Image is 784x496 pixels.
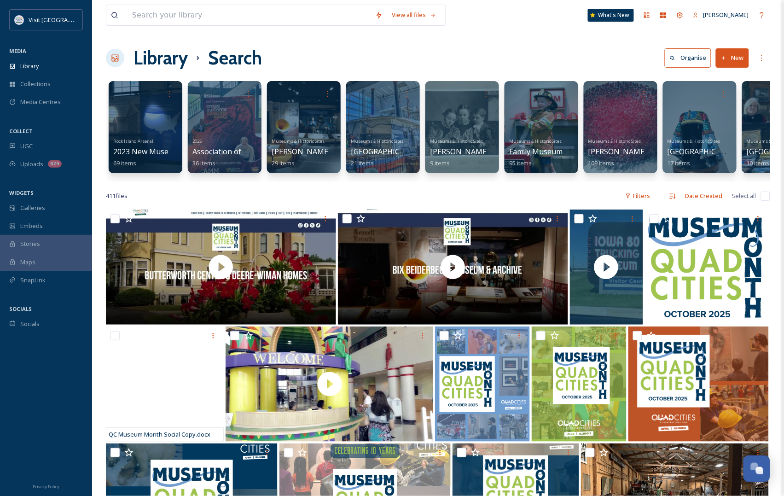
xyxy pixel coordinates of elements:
img: thumbnail [106,210,336,325]
span: WIDGETS [9,189,34,196]
span: Select all [732,192,756,200]
a: 2025Association of Midwest Museums36 items [192,136,308,167]
button: Open Chat [743,455,770,482]
div: 829 [48,160,62,168]
a: Museums & Historic Sites[GEOGRAPHIC_DATA]17 items [668,136,742,167]
span: [PERSON_NAME][GEOGRAPHIC_DATA] [588,146,721,157]
span: Stories [20,239,40,248]
span: Galleries [20,204,45,212]
iframe: msdoc-iframe [106,327,224,442]
span: Rock Island Arsenal [113,138,153,144]
span: MEDIA [9,47,26,54]
span: 109 items [588,159,615,167]
img: QC Museum Month Insta 2 (2).png [435,327,530,442]
span: [GEOGRAPHIC_DATA] [668,146,742,157]
a: Museums & Historic Sites[PERSON_NAME][GEOGRAPHIC_DATA]29 items [272,136,405,167]
input: Search your library [128,5,371,25]
span: Museums & Historic Sites [588,138,641,144]
span: [PERSON_NAME][GEOGRAPHIC_DATA] [272,146,405,157]
span: 29 items [272,159,295,167]
span: SnapLink [20,276,46,285]
span: Association of Midwest Museums [192,146,308,157]
span: Visit [GEOGRAPHIC_DATA] [29,15,100,24]
a: [PERSON_NAME] [688,6,754,24]
span: Museums & Historic Sites [430,138,483,144]
h1: Search [208,44,262,72]
img: thumbnail [338,210,568,325]
span: 17 items [668,159,691,167]
span: 10 items [747,159,770,167]
img: thumbnail [226,327,433,442]
span: Media Centres [20,98,61,106]
a: View all files [387,6,441,24]
a: Library [134,44,188,72]
span: Uploads [20,160,43,169]
span: 95 items [509,159,532,167]
a: Museums & Historic SitesFamily Museum95 items [509,136,563,167]
span: Library [20,62,39,70]
img: QCMuseum Month Insta (2).png [532,327,627,442]
span: Socials [20,320,40,328]
span: 21 items [351,159,374,167]
a: Museums & Historic Sites[PERSON_NAME][GEOGRAPHIC_DATA]109 items [588,136,721,167]
span: Museums & Historic Sites [272,138,325,144]
div: Date Created [681,187,727,205]
span: 2025 [192,138,202,144]
span: [PERSON_NAME] [703,11,749,19]
button: New [716,48,749,67]
a: Museums & Historic Sites[PERSON_NAME][GEOGRAPHIC_DATA]9 items [430,136,563,167]
span: QC Museum Month Social Copy.docx [109,430,210,438]
span: Family Museum [509,146,563,157]
span: UGC [20,142,33,151]
span: 2023 New Museum Photos [113,146,206,157]
span: Embeds [20,222,43,230]
img: QCCVB_VISIT_vert_logo_4c_tagline_122019.svg [15,15,24,24]
a: Museums & Historic Sites[GEOGRAPHIC_DATA]21 items [351,136,425,167]
a: Rock Island Arsenal2023 New Museum Photos69 items [113,136,206,167]
span: [GEOGRAPHIC_DATA] [351,146,425,157]
img: QC Museum Month FB (1).png [628,327,768,442]
span: Collections [20,80,51,88]
a: Privacy Policy [33,480,59,491]
span: Maps [20,258,35,267]
a: What's New [588,9,634,22]
div: Filters [621,187,655,205]
img: 2025 Museum Month logo.png [645,210,769,325]
span: SOCIALS [9,305,32,312]
span: 69 items [113,159,136,167]
span: [PERSON_NAME][GEOGRAPHIC_DATA] [430,146,563,157]
span: COLLECT [9,128,33,134]
img: thumbnail [570,210,643,325]
span: 36 items [192,159,215,167]
span: 411 file s [106,192,128,200]
span: Museums & Historic Sites [668,138,720,144]
button: Organise [665,48,711,67]
span: 9 items [430,159,450,167]
span: Museums & Historic Sites [351,138,404,144]
span: Privacy Policy [33,484,59,490]
span: Museums & Historic Sites [509,138,562,144]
